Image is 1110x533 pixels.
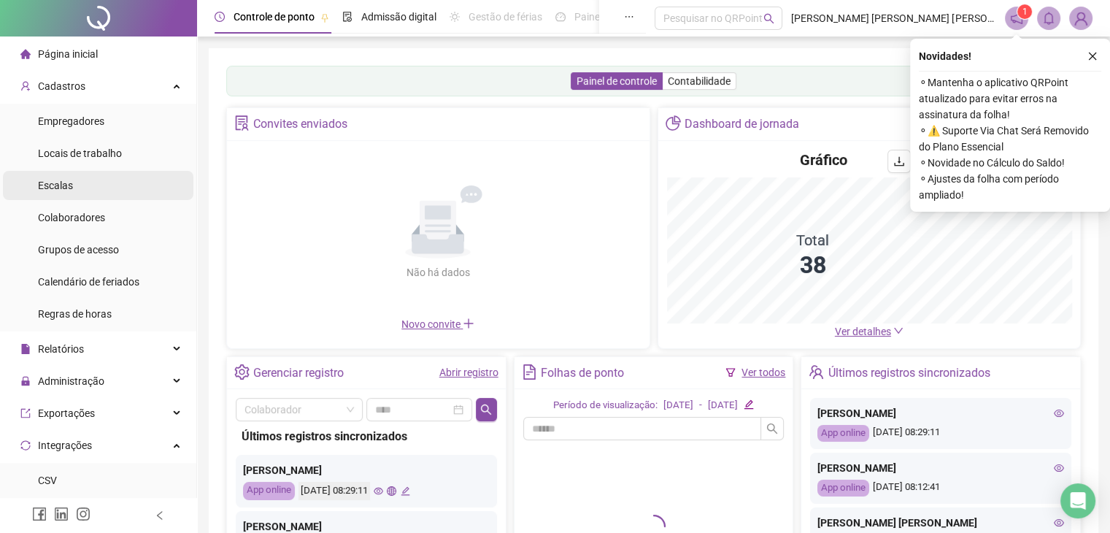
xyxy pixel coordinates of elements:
[1054,463,1064,473] span: eye
[243,482,295,500] div: App online
[1010,12,1023,25] span: notification
[38,244,119,256] span: Grupos de acesso
[741,367,785,378] a: Ver todos
[624,12,634,22] span: ellipsis
[374,486,383,496] span: eye
[38,115,104,127] span: Empregadores
[401,486,410,496] span: edit
[76,507,90,521] span: instagram
[828,361,990,386] div: Últimos registros sincronizados
[342,12,352,22] span: file-done
[699,398,702,413] div: -
[480,404,492,415] span: search
[893,156,905,167] span: download
[1060,483,1095,518] div: Open Intercom Messenger
[320,13,329,22] span: pushpin
[38,147,122,159] span: Locais de trabalho
[38,80,85,92] span: Cadastros
[38,343,84,355] span: Relatórios
[371,264,505,280] div: Não há dados
[463,318,474,329] span: plus
[800,150,847,170] h4: Gráfico
[32,507,47,521] span: facebook
[708,398,738,413] div: [DATE]
[919,74,1101,123] span: ⚬ Mantenha o aplicativo QRPoint atualizado para evitar erros na assinatura da folha!
[766,423,778,434] span: search
[439,367,498,378] a: Abrir registro
[809,364,824,380] span: team
[666,115,681,131] span: pie-chart
[20,408,31,418] span: export
[835,326,891,337] span: Ver detalhes
[791,10,996,26] span: [PERSON_NAME] [PERSON_NAME] [PERSON_NAME] - CENTRO VETERINARIO 4 PATAS LTDA
[234,364,250,380] span: setting
[401,318,474,330] span: Novo convite
[919,123,1101,155] span: ⚬ ⚠️ Suporte Via Chat Será Removido do Plano Essencial
[20,49,31,59] span: home
[298,482,370,500] div: [DATE] 08:29:11
[1054,408,1064,418] span: eye
[242,427,491,445] div: Últimos registros sincronizados
[469,11,542,23] span: Gestão de férias
[1017,4,1032,19] sup: 1
[38,440,92,451] span: Integrações
[155,510,165,521] span: left
[893,326,903,336] span: down
[450,12,460,22] span: sun
[817,425,869,442] div: App online
[215,12,225,22] span: clock-circle
[817,405,1064,421] div: [PERSON_NAME]
[54,507,69,521] span: linkedin
[668,75,731,87] span: Contabilidade
[38,276,139,288] span: Calendário de feriados
[1070,7,1092,29] img: 91132
[574,11,631,23] span: Painel do DP
[663,398,693,413] div: [DATE]
[234,115,250,131] span: solution
[919,171,1101,203] span: ⚬ Ajustes da folha com período ampliado!
[38,407,95,419] span: Exportações
[725,367,736,377] span: filter
[38,375,104,387] span: Administração
[817,460,1064,476] div: [PERSON_NAME]
[38,48,98,60] span: Página inicial
[817,515,1064,531] div: [PERSON_NAME] [PERSON_NAME]
[835,326,903,337] a: Ver detalhes down
[361,11,436,23] span: Admissão digital
[1087,51,1098,61] span: close
[685,112,799,137] div: Dashboard de jornada
[1042,12,1055,25] span: bell
[234,11,315,23] span: Controle de ponto
[817,480,869,496] div: App online
[20,81,31,91] span: user-add
[919,48,971,64] span: Novidades !
[1054,518,1064,528] span: eye
[1022,7,1028,17] span: 1
[253,112,347,137] div: Convites enviados
[253,361,344,386] div: Gerenciar registro
[817,425,1064,442] div: [DATE] 08:29:11
[919,155,1101,171] span: ⚬ Novidade no Cálculo do Saldo!
[38,212,105,223] span: Colaboradores
[20,344,31,354] span: file
[38,308,112,320] span: Regras de horas
[817,480,1064,496] div: [DATE] 08:12:41
[744,399,753,409] span: edit
[541,361,624,386] div: Folhas de ponto
[20,440,31,450] span: sync
[555,12,566,22] span: dashboard
[763,13,774,24] span: search
[522,364,537,380] span: file-text
[387,486,396,496] span: global
[20,376,31,386] span: lock
[38,475,57,486] span: CSV
[577,75,657,87] span: Painel de controle
[243,462,490,478] div: [PERSON_NAME]
[553,398,658,413] div: Período de visualização:
[38,180,73,191] span: Escalas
